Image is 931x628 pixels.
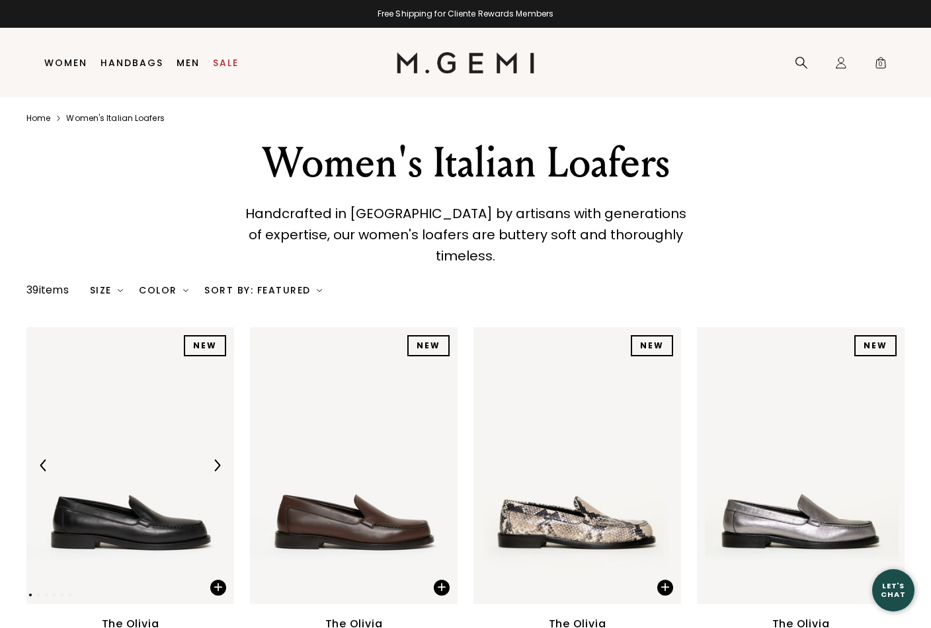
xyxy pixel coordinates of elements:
[26,113,50,124] a: Home
[872,582,914,598] div: Let's Chat
[118,288,123,293] img: chevron-down.svg
[177,58,200,68] a: Men
[243,203,689,266] p: Handcrafted in [GEOGRAPHIC_DATA] by artisans with generations of expertise, our women's loafers a...
[473,327,681,604] img: The Olivia
[66,113,164,124] a: Women's italian loafers
[874,59,887,72] span: 0
[44,58,87,68] a: Women
[631,335,673,356] div: NEW
[211,459,223,471] img: Next Arrow
[397,52,535,73] img: M.Gemi
[317,288,322,293] img: chevron-down.svg
[184,335,226,356] div: NEW
[213,58,239,68] a: Sale
[854,335,897,356] div: NEW
[183,288,188,293] img: chevron-down.svg
[38,459,50,471] img: Previous Arrow
[204,285,322,295] div: Sort By: Featured
[26,327,234,604] img: The Olivia
[220,139,711,187] div: Women's Italian Loafers
[90,285,124,295] div: Size
[139,285,188,295] div: Color
[26,282,69,298] div: 39 items
[697,327,905,604] img: The Olivia
[250,327,458,604] img: The Olivia
[407,335,450,356] div: NEW
[101,58,163,68] a: Handbags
